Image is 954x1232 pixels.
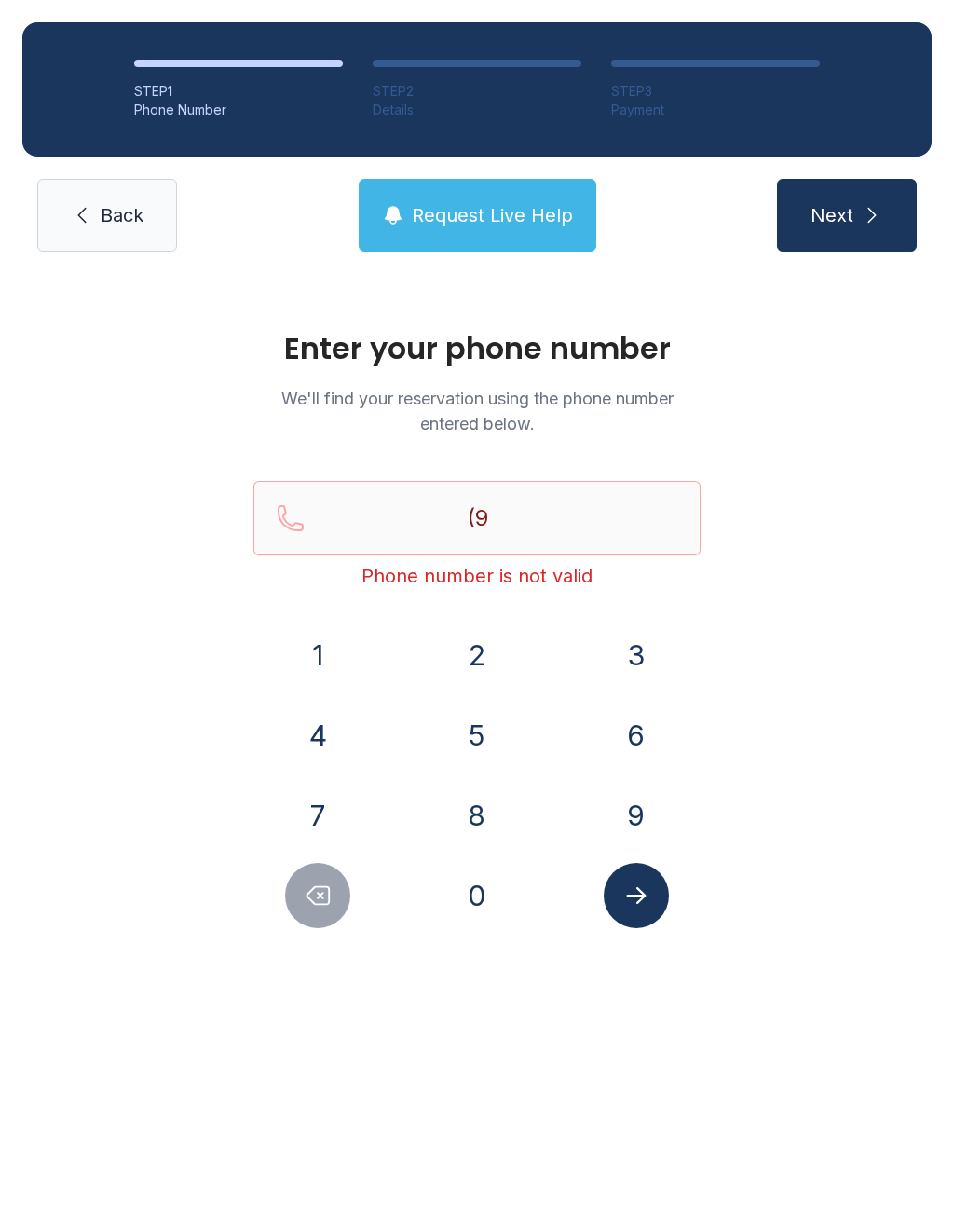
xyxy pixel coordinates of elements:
[611,82,820,101] div: STEP 3
[253,563,701,589] div: Phone number is not valid
[285,623,350,688] button: 1
[253,334,701,363] h1: Enter your phone number
[444,623,510,688] button: 2
[285,783,350,848] button: 7
[604,623,669,688] button: 3
[373,101,581,119] div: Details
[604,783,669,848] button: 9
[253,481,701,555] input: Reservation phone number
[373,82,581,101] div: STEP 2
[611,101,820,119] div: Payment
[444,783,510,848] button: 8
[285,863,350,928] button: Delete number
[285,703,350,768] button: 4
[412,202,573,228] span: Request Live Help
[811,202,853,228] span: Next
[444,863,510,928] button: 0
[253,386,701,436] p: We'll find your reservation using the phone number entered below.
[604,703,669,768] button: 6
[134,82,343,101] div: STEP 1
[134,101,343,119] div: Phone Number
[604,863,669,928] button: Submit lookup form
[444,703,510,768] button: 5
[101,202,143,228] span: Back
